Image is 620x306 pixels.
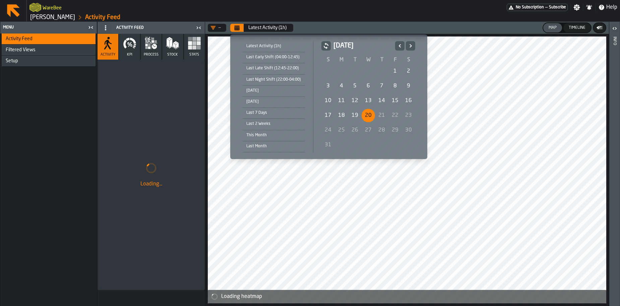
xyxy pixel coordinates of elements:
div: Saturday, August 2, 2025 [402,65,415,78]
div: Thursday, August 21, 2025 [375,109,388,122]
div: 7 [375,79,388,93]
div: 10 [321,94,335,107]
div: Last Late Shift (12:45-22:00) [242,65,305,72]
div: 24 [321,124,335,137]
button: button- [321,41,331,51]
div: Wednesday, August 27, 2025 [362,124,375,137]
div: 25 [335,124,348,137]
div: 20 [362,109,375,122]
div: 3 [321,79,335,93]
div: 15 [388,94,402,107]
div: Thursday, August 7, 2025 [375,79,388,93]
div: Saturday, August 16, 2025 [402,94,415,107]
th: M [335,56,348,64]
div: Tuesday, August 12, 2025 [348,94,362,107]
th: W [362,56,375,64]
div: 27 [362,124,375,137]
div: Today, Selected Date: Wednesday, August 20, 2025, Wednesday, August 20, 2025 selected, Last avail... [362,109,375,122]
div: Select date range Select date range [236,40,422,154]
div: Last 2 Weeks [242,120,305,128]
div: August 2025 [321,41,415,152]
div: Last Night Shift (22:00-04:00) [242,76,305,83]
div: Monday, August 4, 2025 [335,79,348,93]
div: Sunday, August 10, 2025 [321,94,335,107]
th: T [375,56,388,64]
div: [DATE] [242,98,305,105]
div: 11 [335,94,348,107]
div: Monday, August 25, 2025 [335,124,348,137]
div: Saturday, August 23, 2025 [402,109,415,122]
div: Thursday, August 14, 2025 [375,94,388,107]
div: 16 [402,94,415,107]
div: 31 [321,138,335,152]
div: Friday, August 1, 2025 [388,65,402,78]
div: 18 [335,109,348,122]
div: 1 [388,65,402,78]
div: 22 [388,109,402,122]
div: Wednesday, August 6, 2025 [362,79,375,93]
div: Monday, August 18, 2025 [335,109,348,122]
div: 28 [375,124,388,137]
div: 5 [348,79,362,93]
button: Next [406,41,415,51]
div: Last Month [242,143,305,150]
div: 8 [388,79,402,93]
div: Last Early Shift (04:00-12:45) [242,54,305,61]
div: Sunday, August 17, 2025 [321,109,335,122]
div: Sunday, August 31, 2025 [321,138,335,152]
div: Latest Activity (1h) [242,43,305,50]
div: 4 [335,79,348,93]
th: T [348,56,362,64]
div: 30 [402,124,415,137]
button: Previous [395,41,405,51]
div: 29 [388,124,402,137]
div: Thursday, August 28, 2025 [375,124,388,137]
div: Friday, August 15, 2025 [388,94,402,107]
div: Saturday, August 9, 2025 [402,79,415,93]
div: Monday, August 11, 2025 [335,94,348,107]
div: 13 [362,94,375,107]
div: 9 [402,79,415,93]
div: Friday, August 22, 2025 [388,109,402,122]
table: August 2025 [321,56,415,152]
div: This Month [242,132,305,139]
div: Tuesday, August 26, 2025 [348,124,362,137]
div: Tuesday, August 5, 2025 [348,79,362,93]
th: S [402,56,415,64]
div: 12 [348,94,362,107]
div: Friday, August 29, 2025 [388,124,402,137]
th: F [388,56,402,64]
div: Sunday, August 3, 2025 [321,79,335,93]
div: [DATE] [242,87,305,94]
div: Sunday, August 24, 2025 [321,124,335,137]
th: S [321,56,335,64]
div: 14 [375,94,388,107]
h2: [DATE] [333,41,392,51]
div: Friday, August 8, 2025 [388,79,402,93]
div: Last 7 Days [242,109,305,117]
div: Wednesday, August 13, 2025 [362,94,375,107]
div: 19 [348,109,362,122]
div: 6 [362,79,375,93]
div: 26 [348,124,362,137]
div: Tuesday, August 19, 2025 [348,109,362,122]
div: 2 [402,65,415,78]
div: 21 [375,109,388,122]
div: 17 [321,109,335,122]
div: Saturday, August 30, 2025 [402,124,415,137]
div: 23 [402,109,415,122]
